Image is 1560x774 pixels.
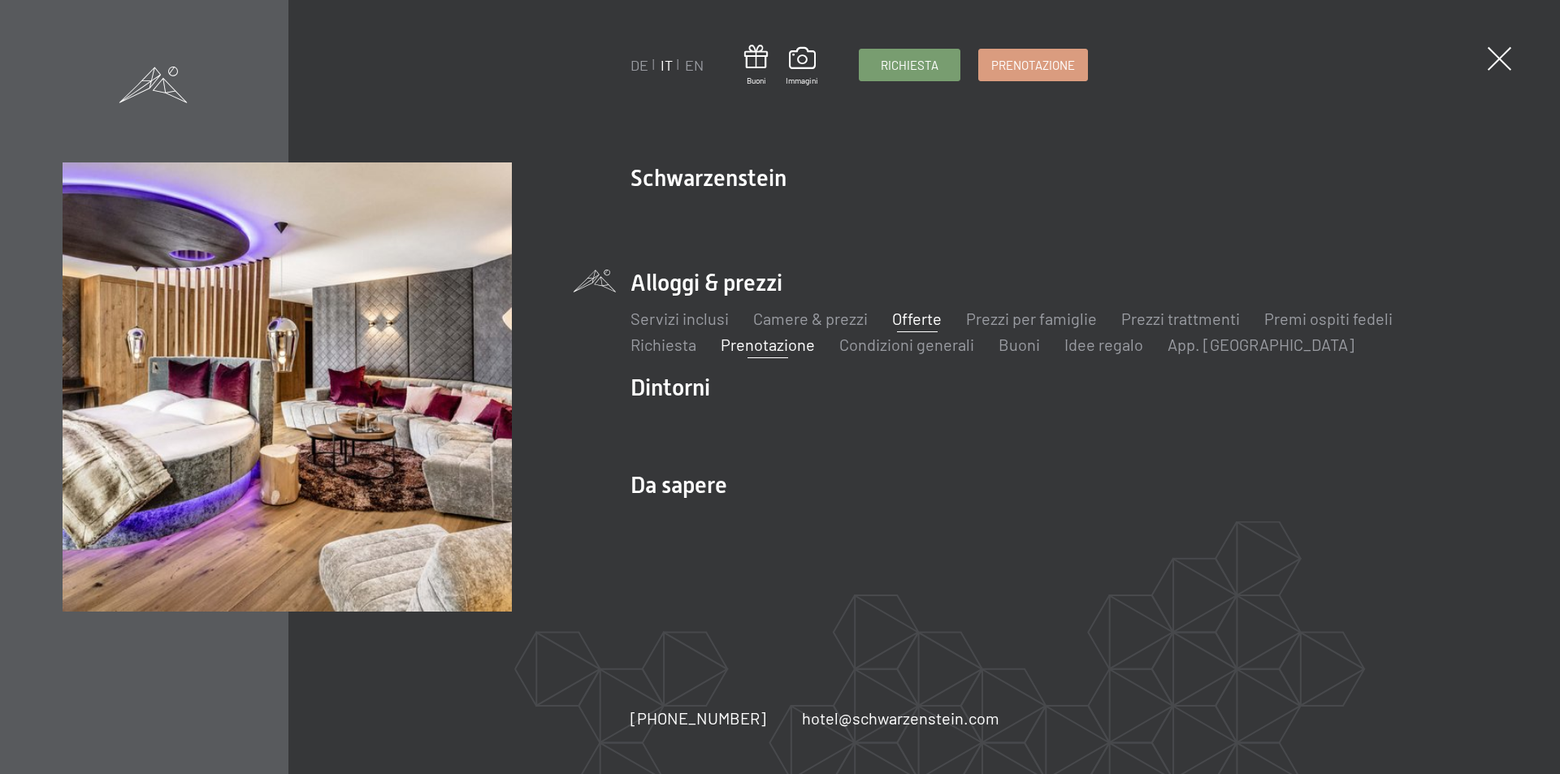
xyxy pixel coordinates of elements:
span: [PHONE_NUMBER] [630,708,766,728]
a: IT [661,56,673,74]
span: Prenotazione [991,57,1075,74]
a: Buoni [744,45,768,86]
span: Immagini [786,75,818,86]
a: EN [685,56,704,74]
a: Prezzi per famiglie [966,309,1097,328]
a: App. [GEOGRAPHIC_DATA] [1168,335,1354,354]
a: Buoni [999,335,1040,354]
span: Richiesta [881,57,938,74]
a: Richiesta [630,335,696,354]
a: DE [630,56,648,74]
a: Prenotazione [721,335,815,354]
a: Immagini [786,47,818,86]
a: Servizi inclusi [630,309,729,328]
a: [PHONE_NUMBER] [630,707,766,729]
span: Buoni [744,75,768,86]
a: Idee regalo [1064,335,1143,354]
a: Condizioni generali [839,335,974,354]
a: hotel@schwarzenstein.com [802,707,999,729]
a: Richiesta [860,50,960,80]
a: Premi ospiti fedeli [1264,309,1393,328]
a: Prezzi trattmenti [1121,309,1240,328]
a: Prenotazione [979,50,1087,80]
a: Camere & prezzi [753,309,868,328]
a: Offerte [892,309,942,328]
